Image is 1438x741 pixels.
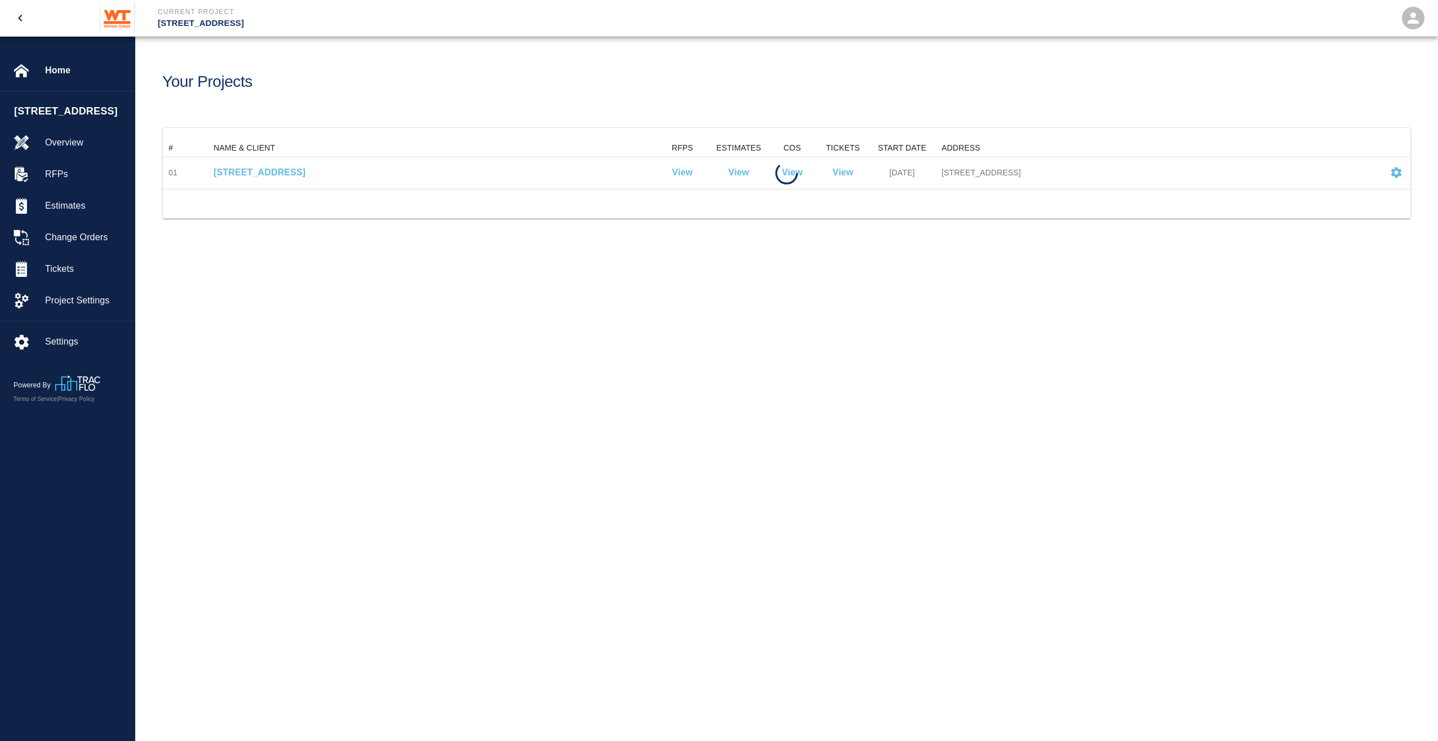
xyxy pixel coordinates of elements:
img: TracFlo [55,376,100,391]
a: Terms of Service [14,396,57,402]
div: COS [784,139,801,157]
div: [STREET_ADDRESS] [942,167,1377,178]
span: RFPs [45,167,126,181]
span: | [57,396,59,402]
div: 01 [168,167,177,178]
p: Powered By [14,380,55,390]
a: View [672,166,693,179]
a: Privacy Policy [59,396,95,402]
h1: Your Projects [162,73,252,91]
div: ADDRESS [936,139,1382,157]
div: [DATE] [868,157,936,189]
div: RFPS [654,139,711,157]
button: Settings [1385,161,1408,184]
div: RFPS [672,139,693,157]
span: Tickets [45,262,126,276]
a: View [729,166,749,179]
div: ADDRESS [942,139,980,157]
span: Change Orders [45,231,126,244]
span: Home [45,64,126,77]
span: Overview [45,136,126,149]
div: ESTIMATES [716,139,761,157]
span: Estimates [45,199,126,213]
div: # [163,139,208,157]
div: NAME & CLIENT [208,139,654,157]
a: View [782,166,803,179]
a: [STREET_ADDRESS] [214,166,649,179]
div: START DATE [868,139,936,157]
img: Whiting-Turner [100,2,135,34]
div: TICKETS [826,139,860,157]
div: ESTIMATES [711,139,767,157]
div: # [168,139,173,157]
div: NAME & CLIENT [214,139,275,157]
p: Current Project [158,7,780,17]
span: Project Settings [45,294,126,307]
p: [STREET_ADDRESS] [158,17,780,30]
a: View [833,166,854,179]
div: COS [767,139,818,157]
button: open drawer [7,5,34,32]
span: Settings [45,335,126,349]
div: TICKETS [818,139,868,157]
span: [STREET_ADDRESS] [14,104,129,119]
div: START DATE [878,139,926,157]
